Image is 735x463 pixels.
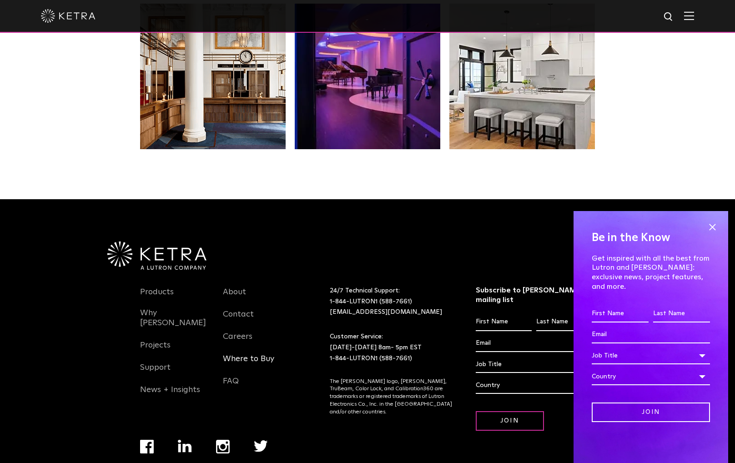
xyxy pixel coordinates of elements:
[330,355,412,362] a: 1-844-LUTRON1 (588-7661)
[663,11,675,23] img: search icon
[330,332,453,364] p: Customer Service: [DATE]-[DATE] 8am- 5pm EST
[223,332,252,352] a: Careers
[216,440,230,453] img: instagram
[178,440,192,453] img: linkedin
[330,378,453,416] p: The [PERSON_NAME] logo, [PERSON_NAME], TruBeam, Color Lock, and Calibration360 are trademarks or ...
[140,385,200,406] a: News + Insights
[653,305,710,322] input: Last Name
[140,440,154,453] img: facebook
[476,286,593,305] h3: Subscribe to [PERSON_NAME]’s mailing list
[107,242,206,270] img: Ketra-aLutronCo_White_RGB
[140,287,174,308] a: Products
[223,287,246,308] a: About
[254,440,268,452] img: twitter
[592,229,710,247] h4: Be in the Know
[330,298,412,305] a: 1-844-LUTRON1 (588-7661)
[476,313,532,331] input: First Name
[41,9,96,23] img: ketra-logo-2019-white
[223,376,239,397] a: FAQ
[684,11,694,20] img: Hamburger%20Nav.svg
[476,356,593,373] div: Job Title
[330,286,453,318] p: 24/7 Technical Support:
[140,286,209,406] div: Navigation Menu
[476,335,593,352] input: Email
[140,308,209,339] a: Why [PERSON_NAME]
[592,254,710,292] p: Get inspired with all the best from Lutron and [PERSON_NAME]: exclusive news, project features, a...
[592,326,710,343] input: Email
[140,340,171,361] a: Projects
[476,411,544,431] input: Join
[330,309,442,315] a: [EMAIL_ADDRESS][DOMAIN_NAME]
[592,368,710,385] div: Country
[223,309,254,330] a: Contact
[592,347,710,364] div: Job Title
[223,286,292,397] div: Navigation Menu
[223,354,274,375] a: Where to Buy
[476,377,593,394] div: Country
[592,305,649,322] input: First Name
[592,403,710,422] input: Join
[536,313,592,331] input: Last Name
[140,362,171,383] a: Support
